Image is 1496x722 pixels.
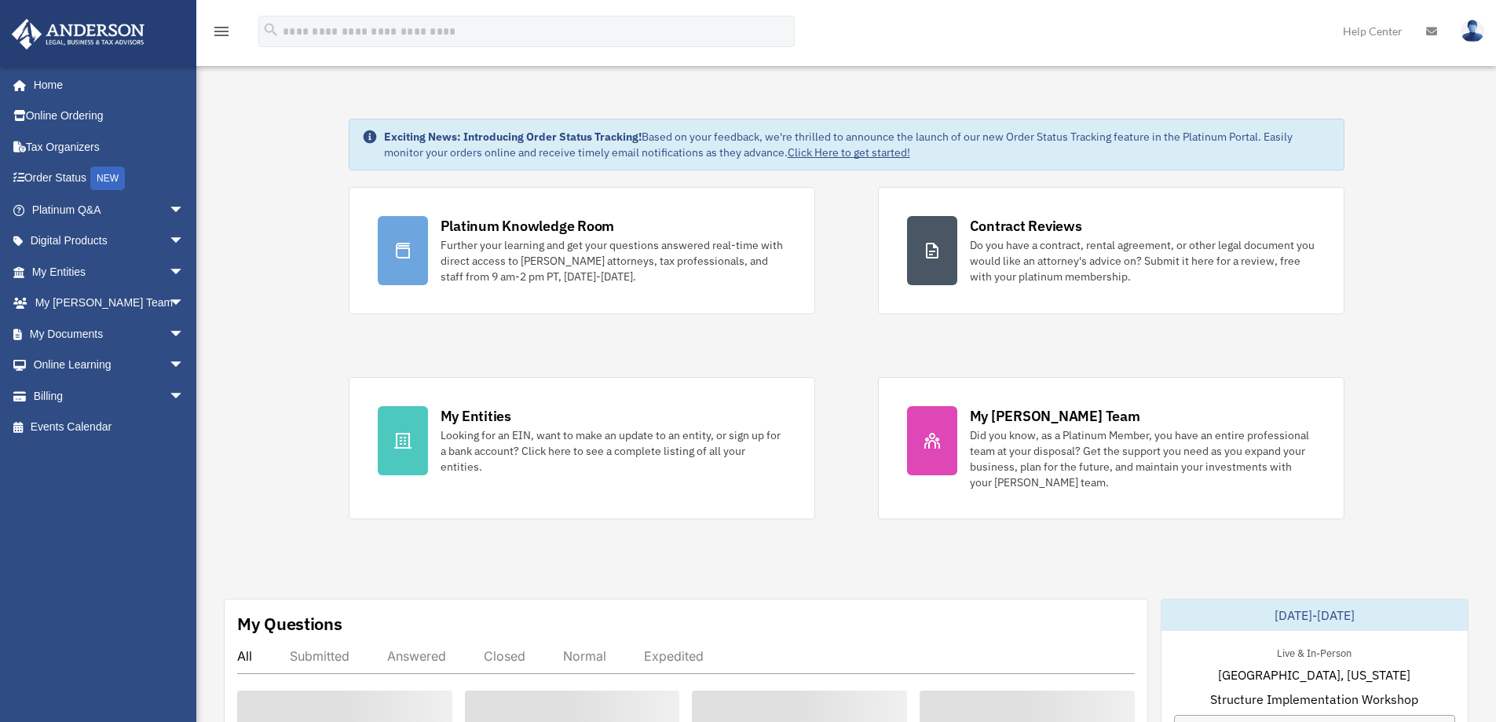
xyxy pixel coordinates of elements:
a: My [PERSON_NAME] Team Did you know, as a Platinum Member, you have an entire professional team at... [878,377,1344,519]
span: arrow_drop_down [169,194,200,226]
div: [DATE]-[DATE] [1161,599,1468,631]
a: Click Here to get started! [788,145,910,159]
span: arrow_drop_down [169,380,200,412]
span: Structure Implementation Workshop [1210,690,1418,709]
div: Platinum Knowledge Room [441,216,615,236]
div: Further your learning and get your questions answered real-time with direct access to [PERSON_NAM... [441,237,786,284]
a: Home [11,69,200,101]
span: arrow_drop_down [169,288,200,320]
a: Platinum Knowledge Room Further your learning and get your questions answered real-time with dire... [349,187,815,314]
div: Live & In-Person [1264,643,1364,660]
span: [GEOGRAPHIC_DATA], [US_STATE] [1218,665,1410,684]
div: Closed [484,648,525,664]
a: Online Ordering [11,101,208,132]
a: menu [212,27,231,41]
a: Events Calendar [11,412,208,443]
div: Do you have a contract, rental agreement, or other legal document you would like an attorney's ad... [970,237,1315,284]
a: Order StatusNEW [11,163,208,195]
span: arrow_drop_down [169,318,200,350]
img: User Pic [1461,20,1484,42]
div: My Questions [237,612,342,636]
span: arrow_drop_down [169,256,200,288]
div: Expedited [644,648,704,664]
div: Answered [387,648,446,664]
div: NEW [90,167,125,190]
div: Normal [563,648,606,664]
a: Billingarrow_drop_down [11,380,208,412]
div: All [237,648,252,664]
span: arrow_drop_down [169,225,200,258]
a: Digital Productsarrow_drop_down [11,225,208,257]
div: Looking for an EIN, want to make an update to an entity, or sign up for a bank account? Click her... [441,427,786,475]
div: Contract Reviews [970,216,1082,236]
a: Tax Organizers [11,131,208,163]
i: menu [212,22,231,41]
a: My [PERSON_NAME] Teamarrow_drop_down [11,288,208,319]
a: Online Learningarrow_drop_down [11,350,208,381]
a: My Entities Looking for an EIN, want to make an update to an entity, or sign up for a bank accoun... [349,377,815,519]
div: My Entities [441,406,511,426]
img: Anderson Advisors Platinum Portal [7,19,149,49]
i: search [262,21,280,38]
div: Did you know, as a Platinum Member, you have an entire professional team at your disposal? Get th... [970,427,1315,490]
a: Platinum Q&Aarrow_drop_down [11,194,208,225]
strong: Exciting News: Introducing Order Status Tracking! [384,130,642,144]
a: My Entitiesarrow_drop_down [11,256,208,288]
div: Based on your feedback, we're thrilled to announce the launch of our new Order Status Tracking fe... [384,129,1331,160]
a: My Documentsarrow_drop_down [11,318,208,350]
a: Contract Reviews Do you have a contract, rental agreement, or other legal document you would like... [878,187,1344,314]
div: My [PERSON_NAME] Team [970,406,1140,426]
span: arrow_drop_down [169,350,200,382]
div: Submitted [290,648,349,664]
